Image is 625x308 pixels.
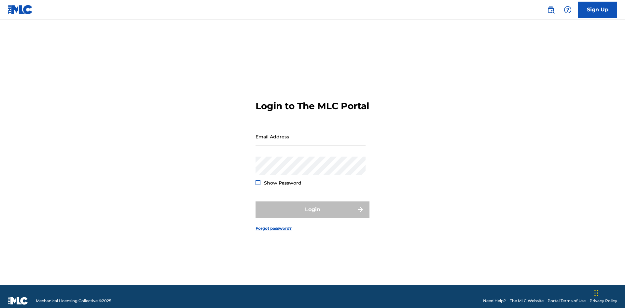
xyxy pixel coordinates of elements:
[510,298,544,304] a: The MLC Website
[548,298,586,304] a: Portal Terms of Use
[594,283,598,303] div: Drag
[564,6,572,14] img: help
[264,180,301,186] span: Show Password
[8,297,28,305] img: logo
[36,298,111,304] span: Mechanical Licensing Collective © 2025
[592,277,625,308] iframe: Chat Widget
[590,298,617,304] a: Privacy Policy
[578,2,617,18] a: Sign Up
[544,3,557,16] a: Public Search
[256,225,292,231] a: Forgot password?
[561,3,574,16] div: Help
[256,100,369,112] h3: Login to The MLC Portal
[8,5,33,14] img: MLC Logo
[483,298,506,304] a: Need Help?
[547,6,555,14] img: search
